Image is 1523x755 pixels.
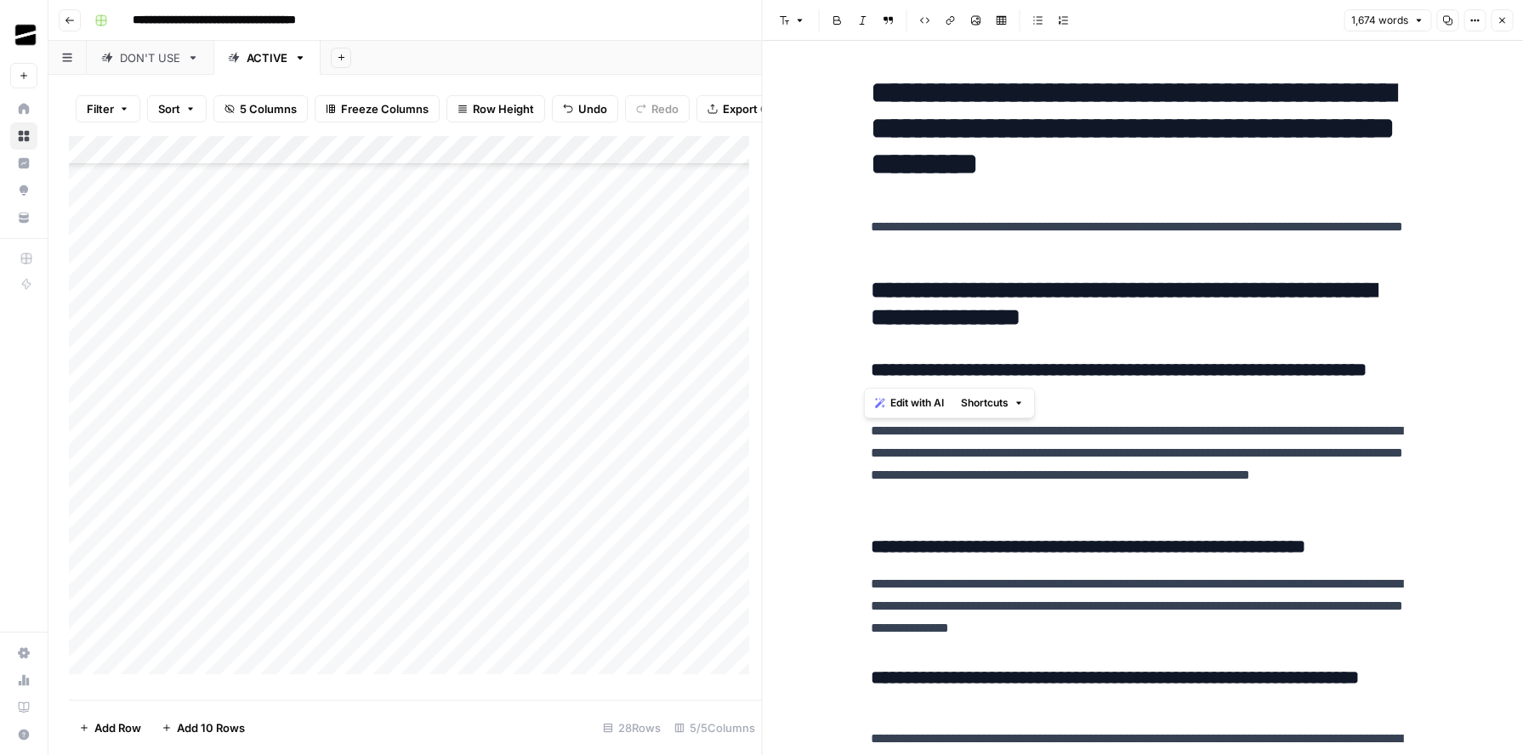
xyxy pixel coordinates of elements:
div: ACTIVE [247,49,287,66]
span: Redo [651,100,679,117]
span: 5 Columns [240,100,297,117]
button: Row Height [446,95,545,122]
a: Browse [10,122,37,150]
button: Undo [552,95,618,122]
span: Row Height [473,100,534,117]
span: Export CSV [723,100,783,117]
span: 1,674 words [1351,13,1408,28]
button: Export CSV [696,95,794,122]
span: Add 10 Rows [177,719,245,736]
button: Sort [147,95,207,122]
a: DON'T USE [87,41,213,75]
span: Sort [158,100,180,117]
a: Your Data [10,204,37,231]
div: 28 Rows [596,714,668,741]
button: Freeze Columns [315,95,440,122]
button: 5 Columns [213,95,308,122]
button: Shortcuts [954,392,1031,414]
a: Learning Hub [10,694,37,721]
a: Opportunities [10,177,37,204]
button: Edit with AI [868,392,951,414]
a: Settings [10,639,37,667]
button: Help + Support [10,721,37,748]
a: Home [10,95,37,122]
img: OGM Logo [10,20,41,50]
button: 1,674 words [1344,9,1431,31]
a: ACTIVE [213,41,321,75]
span: Filter [87,100,114,117]
span: Freeze Columns [341,100,429,117]
button: Add 10 Rows [151,714,255,741]
span: Add Row [94,719,141,736]
span: Undo [578,100,607,117]
button: Add Row [69,714,151,741]
div: 5/5 Columns [668,714,762,741]
a: Insights [10,150,37,177]
button: Redo [625,95,690,122]
button: Filter [76,95,140,122]
div: DON'T USE [120,49,180,66]
button: Workspace: OGM [10,14,37,56]
span: Edit with AI [890,395,944,411]
span: Shortcuts [961,395,1009,411]
a: Usage [10,667,37,694]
